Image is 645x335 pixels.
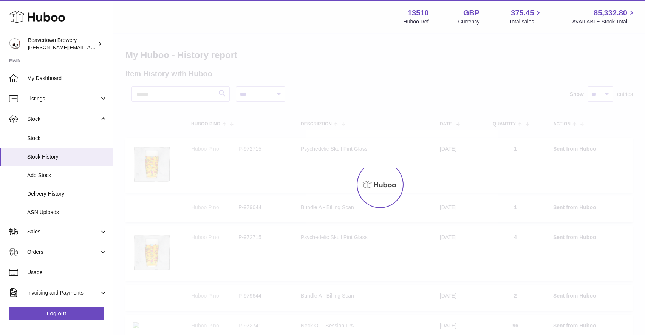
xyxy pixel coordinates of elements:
[28,37,96,51] div: Beavertown Brewery
[27,228,99,235] span: Sales
[27,116,99,123] span: Stock
[27,135,107,142] span: Stock
[27,289,99,296] span: Invoicing and Payments
[9,38,20,49] img: Matthew.McCormack@beavertownbrewery.co.uk
[27,209,107,216] span: ASN Uploads
[408,8,429,18] strong: 13510
[463,8,479,18] strong: GBP
[511,8,534,18] span: 375.45
[404,18,429,25] div: Huboo Ref
[27,249,99,256] span: Orders
[509,18,543,25] span: Total sales
[27,75,107,82] span: My Dashboard
[509,8,543,25] a: 375.45 Total sales
[28,44,192,50] span: [PERSON_NAME][EMAIL_ADDRESS][PERSON_NAME][DOMAIN_NAME]
[27,190,107,198] span: Delivery History
[27,269,107,276] span: Usage
[27,95,99,102] span: Listings
[9,307,104,320] a: Log out
[458,18,480,25] div: Currency
[27,172,107,179] span: Add Stock
[594,8,627,18] span: 85,332.80
[572,8,636,25] a: 85,332.80 AVAILABLE Stock Total
[27,153,107,161] span: Stock History
[572,18,636,25] span: AVAILABLE Stock Total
